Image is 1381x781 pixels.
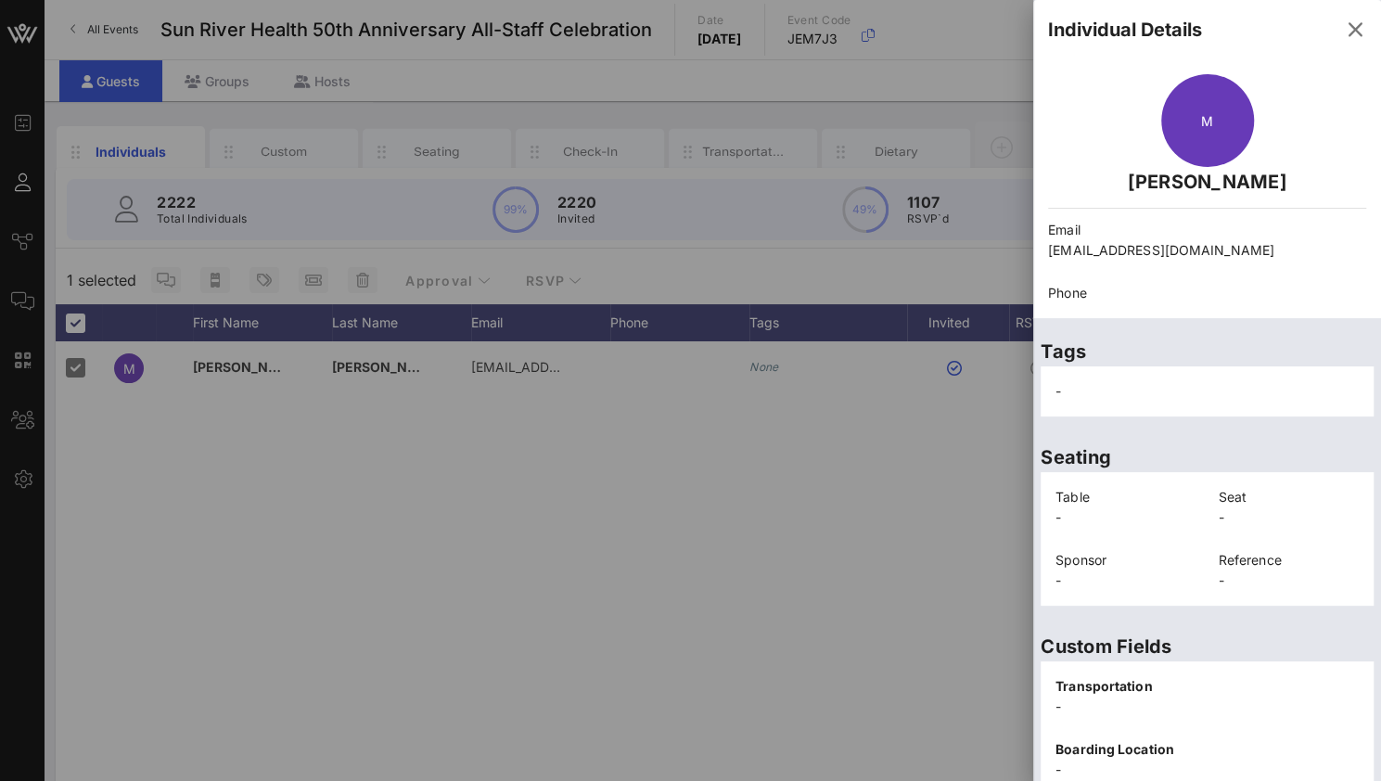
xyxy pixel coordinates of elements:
[1055,697,1359,717] p: -
[1041,337,1374,366] p: Tags
[1055,676,1359,697] p: Transportation
[1041,442,1374,472] p: Seating
[1055,550,1196,570] p: Sponsor
[1219,550,1360,570] p: Reference
[1219,487,1360,507] p: Seat
[1048,220,1366,240] p: Email
[1041,632,1374,661] p: Custom Fields
[1048,283,1366,303] p: Phone
[1055,739,1359,760] p: Boarding Location
[1055,487,1196,507] p: Table
[1048,240,1366,261] p: [EMAIL_ADDRESS][DOMAIN_NAME]
[1055,570,1196,591] p: -
[1048,16,1202,44] div: Individual Details
[1048,167,1366,197] p: [PERSON_NAME]
[1055,760,1359,780] p: -
[1055,383,1061,399] span: -
[1055,507,1196,528] p: -
[1201,113,1213,129] span: M
[1219,570,1360,591] p: -
[1219,507,1360,528] p: -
